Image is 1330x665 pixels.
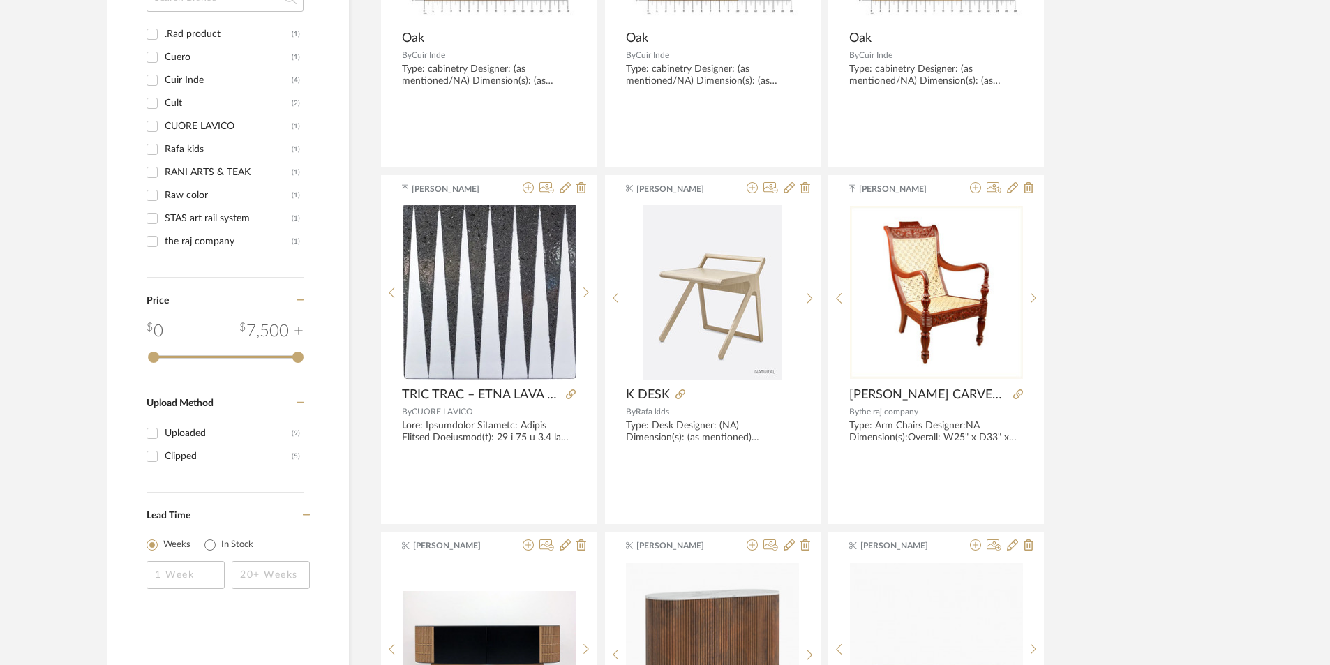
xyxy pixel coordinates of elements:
[636,51,669,59] span: Cuir Inde
[292,69,300,91] div: (4)
[636,408,669,416] span: Rafa kids
[292,445,300,468] div: (5)
[147,296,169,306] span: Price
[413,539,501,552] span: [PERSON_NAME]
[165,230,292,253] div: the raj company
[850,206,1023,379] img: KIPLING CARVED EASY CHAIR
[626,408,636,416] span: By
[292,207,300,230] div: (1)
[292,422,300,444] div: (9)
[402,31,424,46] span: Oak
[165,207,292,230] div: STAS art rail system
[403,205,576,380] img: TRIC TRAC – ETNA LAVA STONE UNDERPLATE
[239,319,304,344] div: 7,500 +
[626,63,800,87] div: Type: cabinetry Designer: (as mentioned/NA) Dimension(s): (as mentioned; list all available sizes...
[849,51,859,59] span: By
[849,387,1008,403] span: [PERSON_NAME] CARVED EASY CHAIR
[165,445,292,468] div: Clipped
[412,51,445,59] span: Cuir Inde
[412,408,473,416] span: CUORE LAVICO
[626,205,799,380] div: 0
[292,92,300,114] div: (2)
[626,420,800,444] div: Type: Desk Designer: (NA) Dimension(s): (as mentioned) Material/Finishes: Wood: 100% Finnish Birc...
[292,184,300,207] div: (1)
[850,205,1023,380] div: 0
[402,408,412,416] span: By
[165,23,292,45] div: .Rad product
[849,63,1023,87] div: Type: cabinetry Designer: (as mentioned/NA) Dimension(s): (as mentioned; list all available sizes...
[859,408,918,416] span: the raj company
[165,92,292,114] div: Cult
[165,138,292,160] div: Rafa kids
[147,398,214,408] span: Upload Method
[147,319,163,344] div: 0
[165,69,292,91] div: Cuir Inde
[643,205,782,380] img: K DESK
[636,183,724,195] span: [PERSON_NAME]
[626,51,636,59] span: By
[147,561,225,589] input: 1 Week
[292,230,300,253] div: (1)
[221,538,253,552] label: In Stock
[849,420,1023,444] div: Type: Arm Chairs Designer:NA Dimension(s):Overall: W25" x D33" x H39" Material/Finishes: Cane, Ma...
[292,23,300,45] div: (1)
[402,420,576,444] div: Lore: Ipsumdolor Sitametc: Adipis Elitsed Doeiusmod(t): 29 i 75 u 3.4 la Etdolorem/ Aliquaen : Ad...
[165,161,292,184] div: RANI ARTS & TEAK
[636,539,724,552] span: [PERSON_NAME]
[860,539,948,552] span: [PERSON_NAME]
[292,161,300,184] div: (1)
[849,408,859,416] span: By
[292,46,300,68] div: (1)
[147,511,190,521] span: Lead Time
[859,183,947,195] span: [PERSON_NAME]
[165,46,292,68] div: Cuero
[165,184,292,207] div: Raw color
[165,115,292,137] div: CUORE LAVICO
[163,538,190,552] label: Weeks
[402,63,576,87] div: Type: cabinetry Designer: (as mentioned/NA) Dimension(s): (as mentioned; list all available sizes...
[232,561,310,589] input: 20+ Weeks
[292,138,300,160] div: (1)
[626,387,670,403] span: K DESK
[402,51,412,59] span: By
[165,422,292,444] div: Uploaded
[412,183,500,195] span: [PERSON_NAME]
[626,31,648,46] span: Oak
[402,387,560,403] span: TRIC TRAC – ETNA LAVA STONE UNDERPLATE
[292,115,300,137] div: (1)
[849,31,872,46] span: Oak
[859,51,892,59] span: Cuir Inde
